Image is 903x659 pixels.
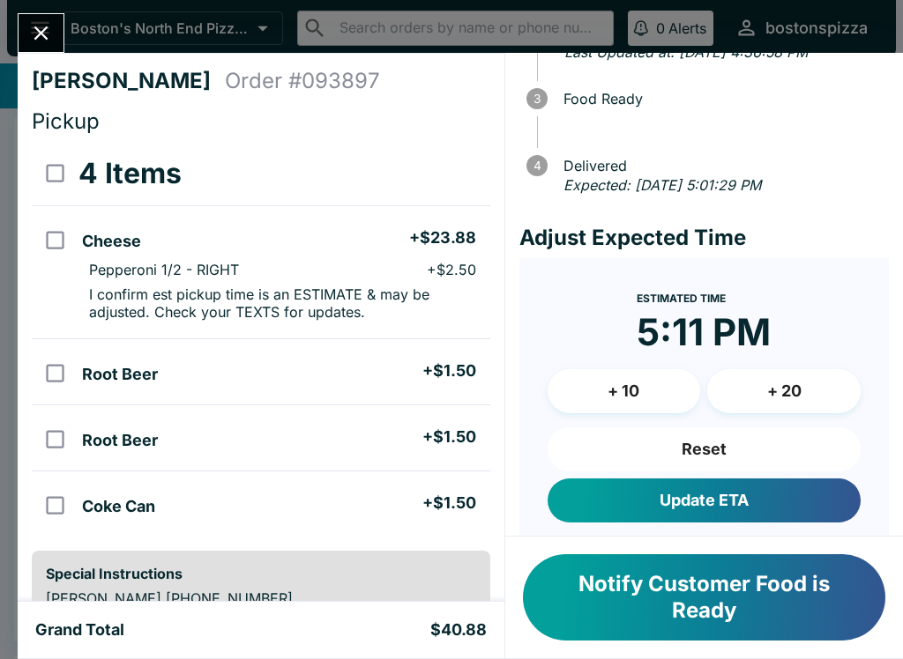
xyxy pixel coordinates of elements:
h5: + $1.50 [422,492,476,514]
h5: Root Beer [82,364,158,385]
h4: [PERSON_NAME] [32,68,225,94]
p: I confirm est pickup time is an ESTIMATE & may be adjusted. Check your TEXTS for updates. [89,285,475,321]
h6: Special Instructions [46,565,476,582]
h5: Root Beer [82,430,158,451]
span: Estimated Time [637,292,726,305]
em: Last Updated at: [DATE] 4:36:58 PM [564,43,808,61]
time: 5:11 PM [637,309,771,355]
button: Close [19,14,63,52]
h4: Adjust Expected Time [519,225,889,251]
h5: $40.88 [430,619,487,640]
h5: + $23.88 [409,227,476,248]
h4: Order # 093897 [225,68,380,94]
em: Expected: [DATE] 5:01:29 PM [563,176,761,194]
h5: Coke Can [82,496,155,517]
h5: + $1.50 [422,360,476,381]
text: 3 [534,92,541,106]
button: + 20 [707,369,861,413]
span: Delivered [555,158,889,174]
p: Pepperoni 1/2 - RIGHT [89,261,239,278]
button: Reset [548,427,861,471]
button: Update ETA [548,478,861,522]
span: Food Ready [555,91,889,107]
text: 4 [533,159,541,173]
p: + $2.50 [427,261,476,278]
button: + 10 [548,369,701,413]
h5: Grand Total [35,619,124,640]
h5: + $1.50 [422,426,476,448]
h3: 4 Items [78,156,182,191]
p: [PERSON_NAME] [PHONE_NUMBER] [46,589,476,607]
button: Notify Customer Food is Ready [523,554,885,640]
table: orders table [32,142,490,537]
h5: Cheese [82,231,141,252]
span: Pickup [32,108,100,134]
